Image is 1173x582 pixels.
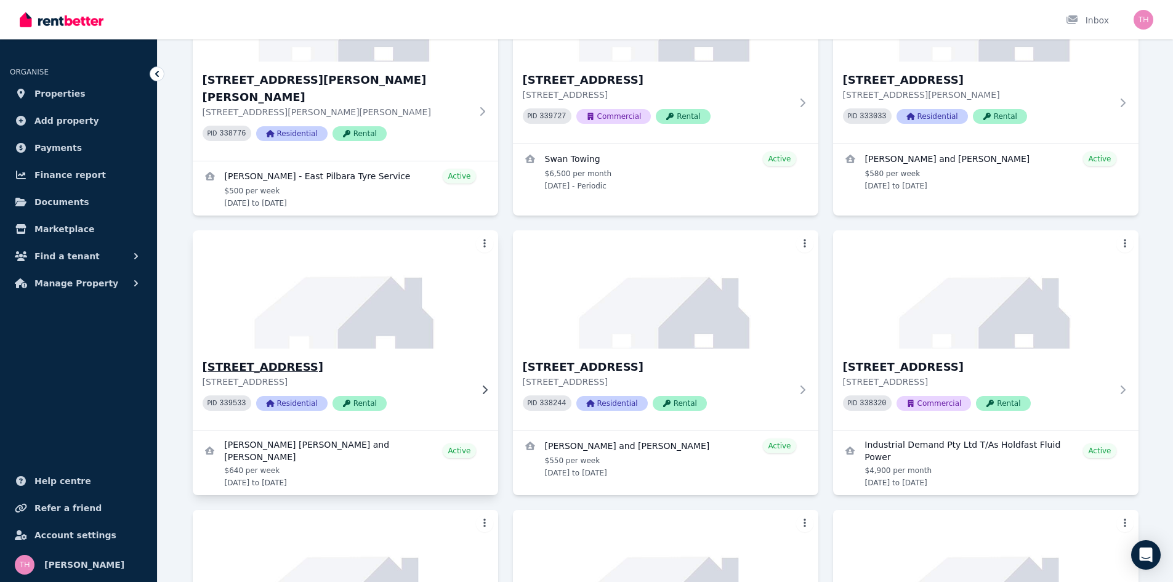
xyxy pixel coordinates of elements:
[219,129,246,138] code: 338776
[34,222,94,236] span: Marketplace
[10,523,147,548] a: Account settings
[848,113,858,119] small: PID
[973,109,1027,124] span: Rental
[843,89,1111,101] p: [STREET_ADDRESS][PERSON_NAME]
[15,555,34,575] img: Tamara Heald
[513,230,818,349] img: 54B Balfour Road, Swan View
[1131,540,1161,570] div: Open Intercom Messenger
[976,396,1030,411] span: Rental
[1134,10,1153,30] img: Tamara Heald
[476,235,493,253] button: More options
[860,112,886,121] code: 333033
[843,358,1111,376] h3: [STREET_ADDRESS]
[1116,235,1134,253] button: More options
[219,399,246,408] code: 339533
[10,68,49,76] span: ORGANISE
[833,230,1139,430] a: unit 1/3 Sandhill Street, Wedgefield[STREET_ADDRESS][STREET_ADDRESS]PID 338320CommercialRental
[843,376,1111,388] p: [STREET_ADDRESS]
[860,399,886,408] code: 338320
[34,195,89,209] span: Documents
[203,106,471,118] p: [STREET_ADDRESS][PERSON_NAME][PERSON_NAME]
[848,400,858,406] small: PID
[10,81,147,106] a: Properties
[843,71,1111,89] h3: [STREET_ADDRESS]
[796,235,813,253] button: More options
[34,168,106,182] span: Finance report
[833,144,1139,198] a: View details for Mark Radalj and Jessica Gill
[523,376,791,388] p: [STREET_ADDRESS]
[513,230,818,430] a: 54B Balfour Road, Swan View[STREET_ADDRESS][STREET_ADDRESS]PID 338244ResidentialRental
[10,108,147,133] a: Add property
[10,271,147,296] button: Manage Property
[10,163,147,187] a: Finance report
[796,515,813,532] button: More options
[10,244,147,269] button: Find a tenant
[10,496,147,520] a: Refer a friend
[523,358,791,376] h3: [STREET_ADDRESS]
[34,528,116,543] span: Account settings
[34,86,86,101] span: Properties
[34,113,99,128] span: Add property
[193,431,498,495] a: View details for Alana Jane George-Kennedy and Justin Leslie Budd
[333,396,387,411] span: Rental
[34,140,82,155] span: Payments
[44,557,124,572] span: [PERSON_NAME]
[203,358,471,376] h3: [STREET_ADDRESS]
[34,249,100,264] span: Find a tenant
[513,431,818,485] a: View details for Matthew Chard and Jessica Healy
[513,144,818,198] a: View details for Swan Towing
[10,217,147,241] a: Marketplace
[539,112,566,121] code: 339727
[10,135,147,160] a: Payments
[833,431,1139,495] a: View details for Industrial Demand Pty Ltd T/As Holdfast Fluid Power
[897,109,968,124] span: Residential
[476,515,493,532] button: More options
[10,190,147,214] a: Documents
[20,10,103,29] img: RentBetter
[208,400,217,406] small: PID
[203,71,471,106] h3: [STREET_ADDRESS][PERSON_NAME][PERSON_NAME]
[34,276,118,291] span: Manage Property
[34,474,91,488] span: Help centre
[34,501,102,515] span: Refer a friend
[653,396,707,411] span: Rental
[1116,515,1134,532] button: More options
[528,113,538,119] small: PID
[185,227,506,352] img: 27 Macquarie Drive, Australind
[528,400,538,406] small: PID
[256,126,328,141] span: Residential
[833,230,1139,349] img: unit 1/3 Sandhill Street, Wedgefield
[1066,14,1109,26] div: Inbox
[576,396,648,411] span: Residential
[539,399,566,408] code: 338244
[193,161,498,216] a: View details for Craig Clayton - East Pilbara Tyre Service
[193,230,498,430] a: 27 Macquarie Drive, Australind[STREET_ADDRESS][STREET_ADDRESS]PID 339533ResidentialRental
[208,130,217,137] small: PID
[333,126,387,141] span: Rental
[10,469,147,493] a: Help centre
[203,376,471,388] p: [STREET_ADDRESS]
[523,89,791,101] p: [STREET_ADDRESS]
[576,109,651,124] span: Commercial
[656,109,710,124] span: Rental
[256,396,328,411] span: Residential
[897,396,972,411] span: Commercial
[523,71,791,89] h3: [STREET_ADDRESS]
